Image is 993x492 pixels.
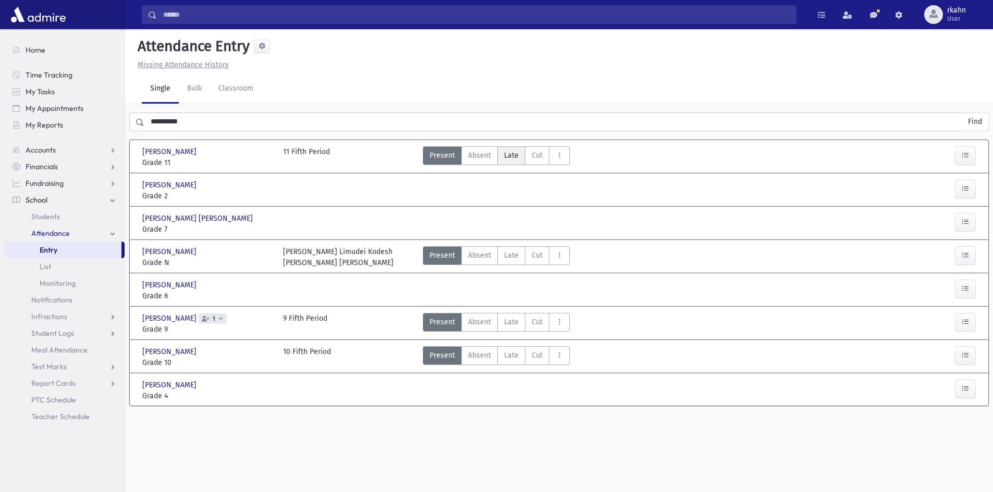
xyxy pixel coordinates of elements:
[283,313,327,335] div: 9 Fifth Period
[4,375,125,392] a: Report Cards
[142,74,179,104] a: Single
[430,317,455,327] span: Present
[4,358,125,375] a: Test Marks
[468,150,491,161] span: Absent
[211,316,217,322] span: 1
[142,390,273,401] span: Grade 4
[504,150,519,161] span: Late
[26,120,63,130] span: My Reports
[947,6,966,15] span: rkahn
[4,325,125,342] a: Student Logs
[142,246,199,257] span: [PERSON_NAME]
[4,83,125,100] a: My Tasks
[31,212,60,221] span: Students
[31,229,70,238] span: Attendance
[947,15,966,23] span: User
[423,146,570,168] div: AttTypes
[423,346,570,368] div: AttTypes
[4,225,125,242] a: Attendance
[40,245,57,255] span: Entry
[468,317,491,327] span: Absent
[26,179,64,188] span: Fundraising
[532,317,543,327] span: Cut
[26,87,55,96] span: My Tasks
[4,342,125,358] a: Meal Attendance
[283,146,330,168] div: 11 Fifth Period
[142,313,199,324] span: [PERSON_NAME]
[142,146,199,157] span: [PERSON_NAME]
[283,246,394,268] div: [PERSON_NAME] Limudei Kodesh [PERSON_NAME] [PERSON_NAME]
[4,175,125,192] a: Fundraising
[423,313,570,335] div: AttTypes
[283,346,331,368] div: 10 Fifth Period
[157,5,796,24] input: Search
[423,246,570,268] div: AttTypes
[138,60,229,69] u: Missing Attendance History
[4,100,125,117] a: My Appointments
[8,4,68,25] img: AdmirePro
[430,350,455,361] span: Present
[962,113,988,131] button: Find
[31,329,74,338] span: Student Logs
[26,104,83,113] span: My Appointments
[4,242,121,258] a: Entry
[142,357,273,368] span: Grade 10
[430,150,455,161] span: Present
[142,191,273,201] span: Grade 2
[468,250,491,261] span: Absent
[142,180,199,191] span: [PERSON_NAME]
[504,250,519,261] span: Late
[31,312,67,321] span: Infractions
[532,150,543,161] span: Cut
[179,74,210,104] a: Bulk
[4,42,125,58] a: Home
[26,145,56,155] span: Accounts
[31,412,90,421] span: Teacher Schedule
[532,250,543,261] span: Cut
[4,67,125,83] a: Time Tracking
[4,142,125,158] a: Accounts
[142,380,199,390] span: [PERSON_NAME]
[4,408,125,425] a: Teacher Schedule
[142,213,255,224] span: [PERSON_NAME] [PERSON_NAME]
[142,280,199,291] span: [PERSON_NAME]
[40,262,51,271] span: List
[142,324,273,335] span: Grade 9
[31,362,67,371] span: Test Marks
[142,291,273,301] span: Grade 6
[31,395,76,405] span: PTC Schedule
[40,279,76,288] span: Monitoring
[142,224,273,235] span: Grade 7
[26,162,58,171] span: Financials
[31,295,72,305] span: Notifications
[4,258,125,275] a: List
[26,70,72,80] span: Time Tracking
[504,317,519,327] span: Late
[31,379,76,388] span: Report Cards
[210,74,262,104] a: Classroom
[4,392,125,408] a: PTC Schedule
[4,308,125,325] a: Infractions
[4,158,125,175] a: Financials
[142,157,273,168] span: Grade 11
[133,60,229,69] a: Missing Attendance History
[468,350,491,361] span: Absent
[133,37,250,55] h5: Attendance Entry
[430,250,455,261] span: Present
[142,346,199,357] span: [PERSON_NAME]
[4,117,125,133] a: My Reports
[4,292,125,308] a: Notifications
[4,275,125,292] a: Monitoring
[504,350,519,361] span: Late
[4,208,125,225] a: Students
[26,195,47,205] span: School
[31,345,88,355] span: Meal Attendance
[4,192,125,208] a: School
[26,45,45,55] span: Home
[142,257,273,268] span: Grade N
[532,350,543,361] span: Cut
